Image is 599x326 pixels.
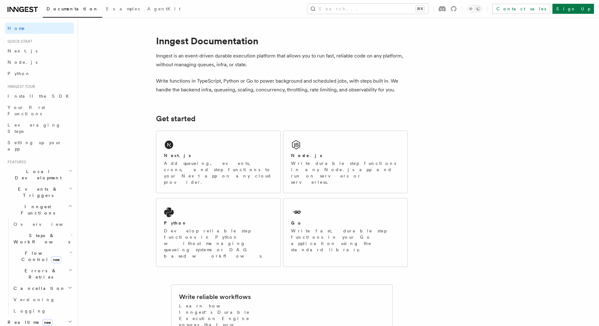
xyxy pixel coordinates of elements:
span: Cancellation [11,285,65,291]
p: Inngest is an event-driven durable execution platform that allows you to run fast, reliable code ... [156,52,408,69]
span: Node.js [8,60,37,65]
a: Setting up your app [5,137,74,155]
h2: Go [291,220,302,226]
a: Node.js [5,57,74,68]
a: Logging [11,305,74,317]
span: Errors & Retries [11,268,68,280]
span: Leveraging Steps [8,122,61,134]
span: Home [8,25,25,31]
span: new [51,256,61,263]
p: Add queueing, events, crons, and step functions to your Next app on any cloud provider. [164,160,273,185]
button: Steps & Workflows [11,230,74,247]
span: Logging [14,308,46,313]
span: Documentation [47,6,98,11]
span: Versioning [14,297,55,302]
kbd: ⌘K [416,6,424,12]
span: Your first Functions [8,105,45,116]
h2: Node.js [291,152,322,159]
h2: Write reliable workflows [179,292,251,301]
p: Write fast, durable step functions in your Go application using the standard library. [291,228,400,253]
a: Your first Functions [5,102,74,119]
a: PythonDevelop reliable step functions in Python without managing queueing systems or DAG based wo... [156,198,281,267]
span: Inngest Functions [5,204,68,216]
button: Inngest Functions [5,201,74,219]
button: Search...⌘K [307,4,428,14]
span: Overview [14,222,78,227]
span: Quick start [5,39,32,44]
a: Next.js [5,45,74,57]
a: Contact sales [492,4,550,14]
a: Examples [102,2,143,17]
h2: Next.js [164,152,191,159]
span: Install the SDK [8,94,73,99]
span: AgentKit [147,6,181,11]
a: Home [5,23,74,34]
a: GoWrite fast, durable step functions in your Go application using the standard library. [283,198,408,267]
button: Toggle dark mode [467,5,482,13]
button: Flow Controlnew [11,247,74,265]
span: Python [8,71,31,76]
span: Features [5,160,26,165]
h1: Inngest Documentation [156,35,408,46]
p: Develop reliable step functions in Python without managing queueing systems or DAG based workflows. [164,228,273,259]
div: Inngest Functions [5,219,74,317]
span: Realtime [5,319,53,325]
a: Leveraging Steps [5,119,74,137]
a: Next.jsAdd queueing, events, crons, and step functions to your Next app on any cloud provider. [156,131,281,193]
p: Write durable step functions in any Node.js app and run on servers or serverless. [291,160,400,185]
span: Flow Control [11,250,69,263]
h2: Python [164,220,187,226]
p: Write functions in TypeScript, Python or Go to power background and scheduled jobs, with steps bu... [156,77,408,94]
a: Node.jsWrite durable step functions in any Node.js app and run on servers or serverless. [283,131,408,193]
span: Inngest tour [5,84,35,89]
a: Get started [156,114,195,123]
span: Events & Triggers [5,186,69,198]
a: Overview [11,219,74,230]
a: AgentKit [143,2,184,17]
a: Python [5,68,74,79]
button: Errors & Retries [11,265,74,283]
button: Cancellation [11,283,74,294]
span: Steps & Workflows [11,232,70,245]
span: Setting up your app [8,140,62,151]
button: Local Development [5,166,74,183]
span: Local Development [5,168,69,181]
span: Examples [106,6,140,11]
a: Sign Up [552,4,594,14]
a: Install the SDK [5,90,74,102]
span: Next.js [8,48,37,53]
a: Versioning [11,294,74,305]
span: new [42,319,53,326]
a: Documentation [43,2,102,18]
button: Events & Triggers [5,183,74,201]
